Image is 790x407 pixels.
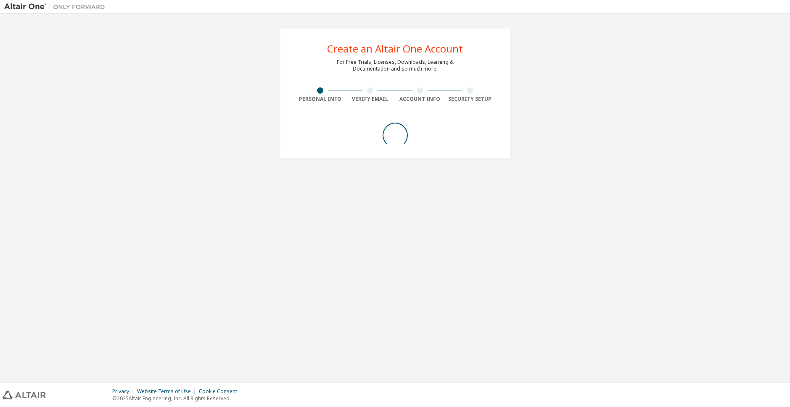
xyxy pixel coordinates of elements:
img: altair_logo.svg [3,391,46,399]
div: Security Setup [445,96,495,102]
div: Verify Email [345,96,395,102]
div: Account Info [395,96,445,102]
img: Altair One [4,3,109,11]
div: For Free Trials, Licenses, Downloads, Learning & Documentation and so much more. [337,59,454,72]
div: Personal Info [296,96,346,102]
div: Cookie Consent [199,388,242,395]
p: © 2025 Altair Engineering, Inc. All Rights Reserved. [112,395,242,402]
div: Website Terms of Use [137,388,199,395]
div: Create an Altair One Account [327,44,463,54]
div: Privacy [112,388,137,395]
